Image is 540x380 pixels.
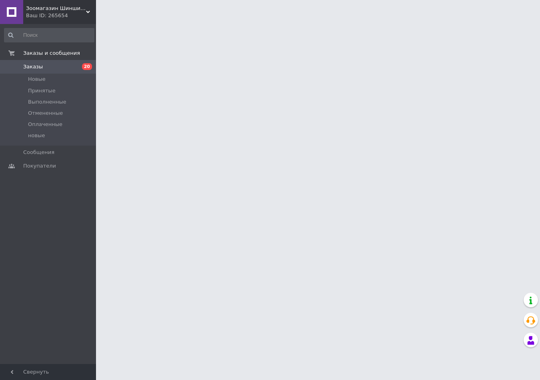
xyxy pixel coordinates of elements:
div: Ваш ID: 265654 [26,12,96,19]
span: Принятые [28,87,56,94]
span: Оплаченные [28,121,62,128]
input: Поиск [4,28,94,42]
span: Новые [28,76,46,83]
span: Зоомагазин Шиншилка - Дискаунтер зоотоваров.Корма для кошек и собак. Ветеринарная аптека [26,5,86,12]
span: Заказы и сообщения [23,50,80,57]
span: 20 [82,63,92,70]
span: Заказы [23,63,43,70]
span: Сообщения [23,149,54,156]
span: новые [28,132,45,139]
span: Отмененные [28,110,63,117]
span: Покупатели [23,162,56,170]
span: Выполненные [28,98,66,106]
